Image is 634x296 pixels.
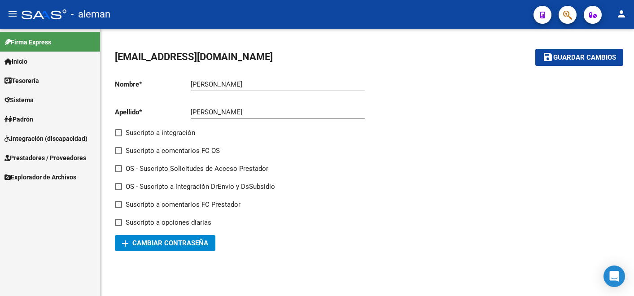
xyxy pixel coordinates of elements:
[4,37,51,47] span: Firma Express
[126,199,240,210] span: Suscripto a comentarios FC Prestador
[4,57,27,66] span: Inicio
[126,127,195,138] span: Suscripto a integración
[553,54,616,62] span: Guardar cambios
[126,181,275,192] span: OS - Suscripto a integración DrEnvio y DsSubsidio
[115,235,215,251] button: Cambiar Contraseña
[126,145,220,156] span: Suscripto a comentarios FC OS
[120,238,131,249] mat-icon: add
[4,76,39,86] span: Tesorería
[603,266,625,287] div: Open Intercom Messenger
[71,4,110,24] span: - aleman
[616,9,627,19] mat-icon: person
[542,52,553,62] mat-icon: save
[4,172,76,182] span: Explorador de Archivos
[4,153,86,163] span: Prestadores / Proveedores
[535,49,623,65] button: Guardar cambios
[126,217,211,228] span: Suscripto a opciones diarias
[4,114,33,124] span: Padrón
[4,95,34,105] span: Sistema
[122,239,208,247] span: Cambiar Contraseña
[115,79,191,89] p: Nombre
[115,107,191,117] p: Apellido
[7,9,18,19] mat-icon: menu
[4,134,87,144] span: Integración (discapacidad)
[126,163,268,174] span: OS - Suscripto Solicitudes de Acceso Prestador
[115,51,273,62] span: [EMAIL_ADDRESS][DOMAIN_NAME]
